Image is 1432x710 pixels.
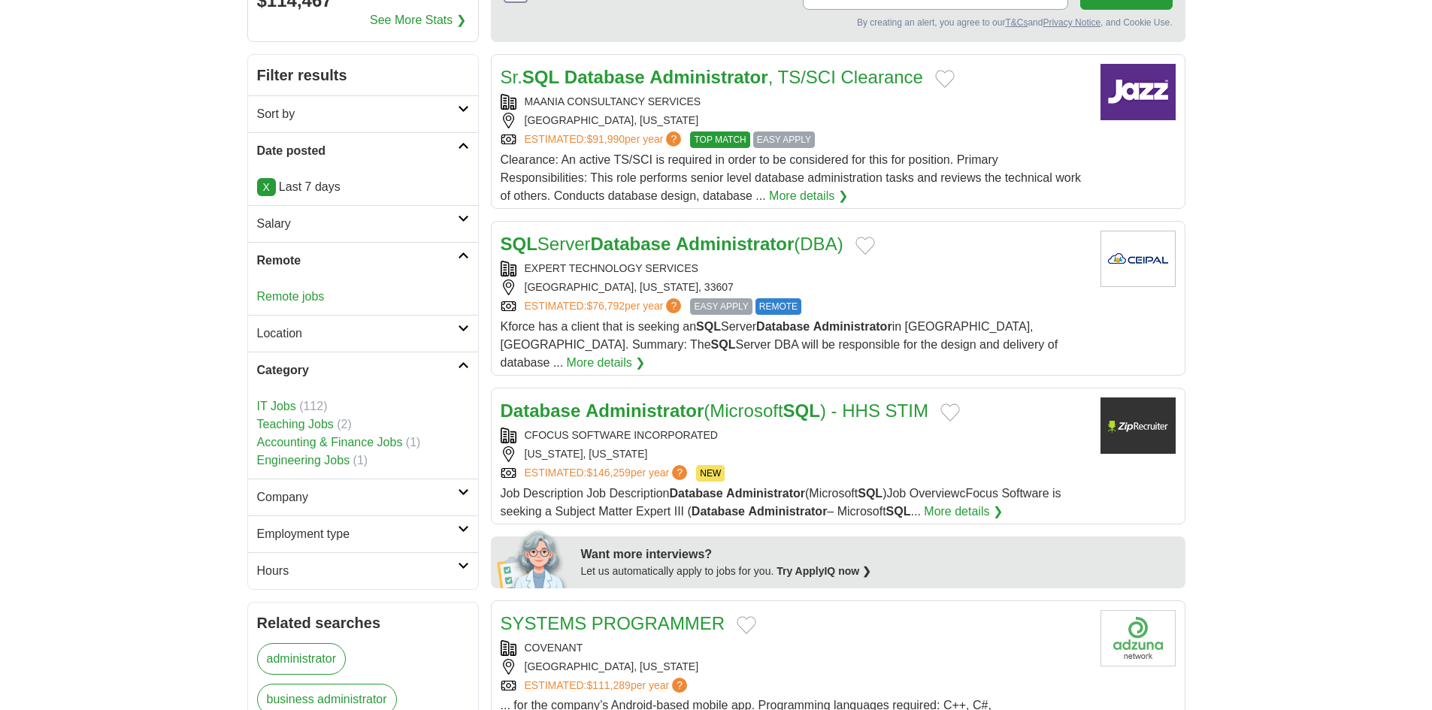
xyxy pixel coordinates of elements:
h2: Sort by [257,105,458,123]
a: Salary [248,205,478,242]
h2: Related searches [257,612,469,634]
a: Hours [248,552,478,589]
span: Kforce has a client that is seeking an Server in [GEOGRAPHIC_DATA], [GEOGRAPHIC_DATA]. Summary: T... [501,320,1058,369]
a: ESTIMATED:$91,990per year? [525,131,685,148]
a: Remote jobs [257,290,325,303]
a: Date posted [248,132,478,169]
a: IT Jobs [257,400,296,412]
a: More details ❯ [567,354,646,372]
img: Company logo [1100,64,1176,120]
h2: Hours [257,562,458,580]
span: (2) [337,418,352,431]
a: ESTIMATED:$76,792per year? [525,298,685,315]
h2: Location [257,325,458,343]
div: [GEOGRAPHIC_DATA], [US_STATE] [501,113,1088,128]
span: $91,990 [586,133,625,145]
strong: Database [501,400,581,421]
a: Sr.SQL Database Administrator, TS/SCI Clearance [501,67,923,87]
strong: Database [591,234,671,254]
div: [GEOGRAPHIC_DATA], [US_STATE], 33607 [501,279,1088,295]
span: $76,792 [586,300,625,312]
a: Location [248,315,478,352]
img: Covenant Hospice logo [1100,610,1176,666]
a: Sort by [248,95,478,132]
a: COVENANT [525,642,583,654]
span: ? [672,678,687,693]
a: Employment type [248,515,478,552]
span: EASY APPLY [753,131,815,148]
span: ? [666,131,681,147]
img: apply-iq-scientist.png [497,528,570,588]
strong: Administrator [813,320,892,333]
a: X [257,178,276,196]
div: CFOCUS SOFTWARE INCORPORATED [501,428,1088,443]
span: REMOTE [755,298,801,315]
a: Company [248,479,478,515]
strong: SQL [501,234,537,254]
button: Add to favorite jobs [935,70,955,88]
span: NEW [696,465,725,482]
div: [US_STATE], [US_STATE] [501,446,1088,462]
button: Add to favorite jobs [855,237,875,255]
strong: Database [565,67,645,87]
strong: SQL [858,487,883,500]
span: (1) [353,454,368,467]
strong: SQL [696,320,721,333]
a: Teaching Jobs [257,418,334,431]
span: TOP MATCH [690,131,749,148]
h2: Remote [257,252,458,270]
a: SYSTEMS PROGRAMMER [501,613,725,633]
div: Want more interviews? [581,545,1176,563]
a: See More Stats ❯ [370,11,466,29]
h2: Date posted [257,142,458,160]
a: Accounting & Finance Jobs [257,436,403,449]
strong: Database [756,320,810,333]
h2: Filter results [248,55,478,95]
strong: Administrator [748,505,827,518]
div: Let us automatically apply to jobs for you. [581,563,1176,579]
img: Company logo [1100,397,1176,454]
span: (1) [406,436,421,449]
strong: Administrator [649,67,767,87]
div: [GEOGRAPHIC_DATA], [US_STATE] [501,659,1088,675]
div: MAANIA CONSULTANCY SERVICES [501,94,1088,110]
strong: SQL [522,67,559,87]
strong: Administrator [586,400,704,421]
a: Remote [248,242,478,279]
h2: Category [257,361,458,379]
span: $146,259 [586,467,630,479]
span: EASY APPLY [690,298,752,315]
a: More details ❯ [769,187,848,205]
p: Last 7 days [257,178,469,196]
strong: SQL [711,338,736,351]
a: More details ❯ [924,503,1003,521]
div: By creating an alert, you agree to our and , and Cookie Use. [504,16,1173,29]
strong: SQL [783,400,820,421]
strong: SQL [886,505,911,518]
h2: Employment type [257,525,458,543]
a: Engineering Jobs [257,454,350,467]
span: Job Description Job Description (Microsoft )Job OverviewcFocus Software is seeking a Subject Matt... [501,487,1061,518]
a: ESTIMATED:$111,289per year? [525,678,691,693]
a: Privacy Notice [1043,17,1100,28]
button: Add to favorite jobs [737,616,756,634]
a: Try ApplyIQ now ❯ [777,565,871,577]
span: ? [666,298,681,313]
a: ESTIMATED:$146,259per year? [525,465,691,482]
button: Add to favorite jobs [940,403,960,421]
a: Database Administrator(MicrosoftSQL) - HHS STIM [501,400,928,421]
strong: Administrator [676,234,794,254]
h2: Salary [257,215,458,233]
a: SQLServerDatabase Administrator(DBA) [501,234,843,254]
strong: Administrator [726,487,805,500]
div: EXPERT TECHNOLOGY SERVICES [501,261,1088,276]
img: Company logo [1100,231,1176,287]
strong: Database [692,505,745,518]
a: Category [248,352,478,388]
strong: Database [670,487,723,500]
a: T&Cs [1005,17,1028,28]
a: administrator [257,643,346,675]
span: Clearance: An active TS/SCI is required in order to be considered for this for position. Primary ... [501,153,1082,202]
span: $111,289 [586,679,630,691]
h2: Company [257,488,458,506]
